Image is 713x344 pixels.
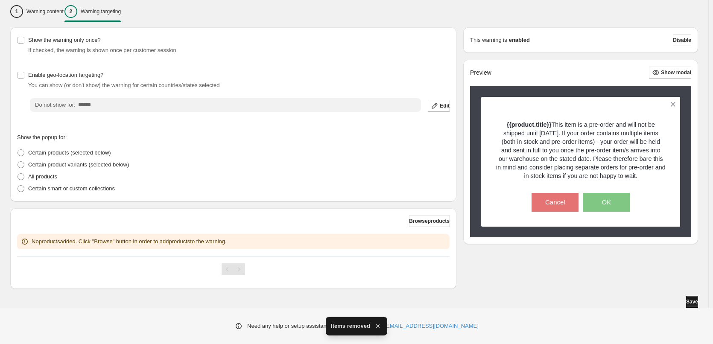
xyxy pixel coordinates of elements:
[686,296,698,308] button: Save
[64,5,77,18] div: 2
[32,237,227,246] p: No products added. Click "Browse" button in order to add products to the warning.
[673,37,691,44] span: Disable
[17,134,67,140] span: Show the popup for:
[649,67,691,79] button: Show modal
[509,36,530,44] strong: enabled
[28,37,101,43] span: Show the warning only once?
[409,218,450,224] span: Browse products
[10,5,23,18] div: 1
[28,161,129,168] span: Certain product variants (selected below)
[28,149,111,156] span: Certain products (selected below)
[661,69,691,76] span: Show modal
[81,8,121,15] p: Warning targeting
[686,298,698,305] span: Save
[64,3,121,20] button: 2Warning targeting
[583,193,630,212] button: OK
[26,8,64,15] p: Warning content
[28,184,115,193] p: Certain smart or custom collections
[496,120,666,180] p: This item is a pre-order and will not be shipped until [DATE]. If your order contains multiple it...
[35,102,76,108] span: Do not show for:
[28,47,176,53] span: If checked, the warning is shown once per customer session
[385,322,479,330] a: [EMAIL_ADDRESS][DOMAIN_NAME]
[440,102,450,109] span: Edit
[28,72,103,78] span: Enable geo-location targeting?
[470,69,491,76] h2: Preview
[507,121,552,128] strong: {{product.title}}
[428,100,450,112] button: Edit
[331,322,370,330] span: Items removed
[28,172,57,181] p: All products
[673,34,691,46] button: Disable
[28,82,220,88] span: You can show (or don't show) the warning for certain countries/states selected
[409,215,450,227] button: Browseproducts
[470,36,507,44] p: This warning is
[10,3,64,20] button: 1Warning content
[222,263,245,275] nav: Pagination
[532,193,579,212] button: Cancel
